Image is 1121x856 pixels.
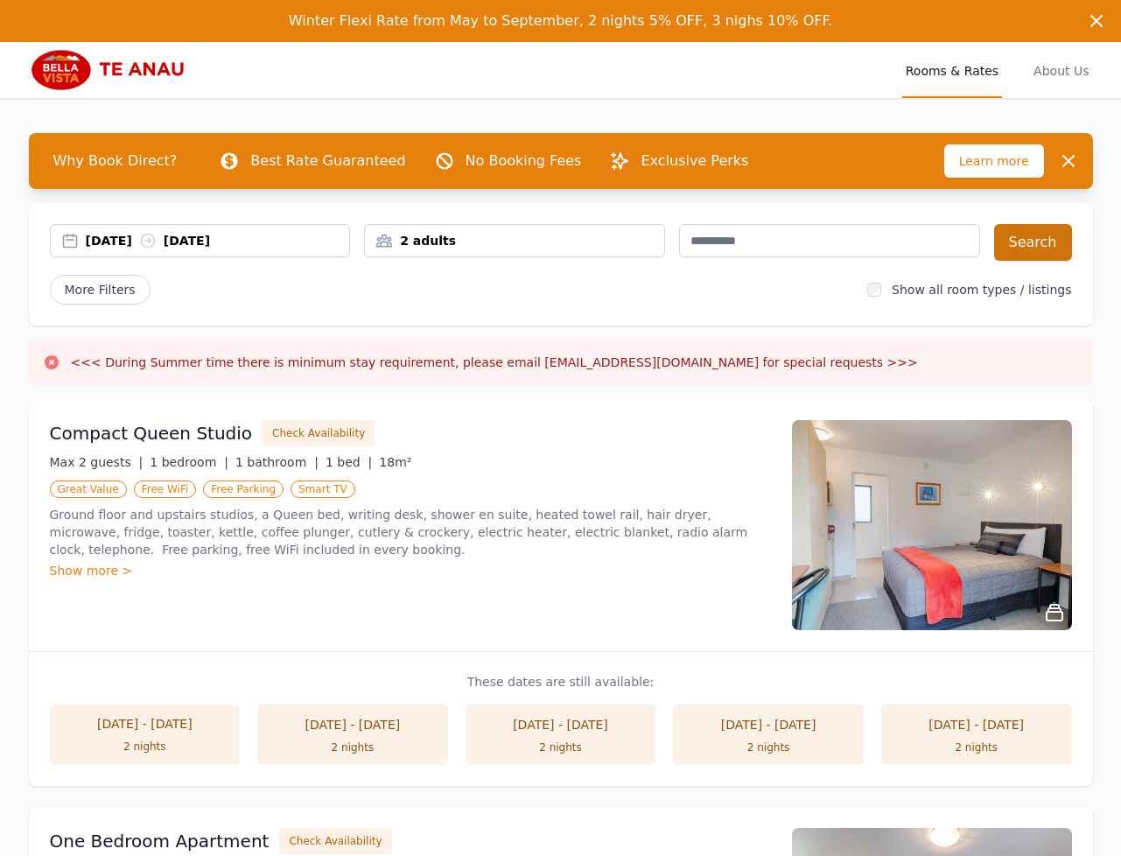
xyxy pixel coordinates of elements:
[994,224,1072,261] button: Search
[263,420,375,446] button: Check Availability
[690,716,846,733] div: [DATE] - [DATE]
[483,716,639,733] div: [DATE] - [DATE]
[641,151,748,172] p: Exclusive Perks
[279,828,391,854] button: Check Availability
[235,455,319,469] span: 1 bathroom |
[690,740,846,754] div: 2 nights
[29,49,197,91] img: Bella Vista Te Anau
[50,421,253,446] h3: Compact Queen Studio
[326,455,372,469] span: 1 bed |
[50,562,771,579] div: Show more >
[379,455,411,469] span: 18m²
[50,506,771,558] p: Ground floor and upstairs studios, a Queen bed, writing desk, shower en suite, heated towel rail,...
[291,481,355,498] span: Smart TV
[289,12,832,29] span: Winter Flexi Rate from May to September, 2 nights 5% OFF, 3 nighs 10% OFF.
[50,481,127,498] span: Great Value
[902,42,1002,98] a: Rooms & Rates
[275,716,431,733] div: [DATE] - [DATE]
[50,275,151,305] span: More Filters
[134,481,197,498] span: Free WiFi
[203,481,284,498] span: Free Parking
[50,455,144,469] span: Max 2 guests |
[86,232,350,249] div: [DATE] [DATE]
[899,740,1054,754] div: 2 nights
[50,673,1072,691] p: These dates are still available:
[275,740,431,754] div: 2 nights
[892,283,1071,297] label: Show all room types / listings
[483,740,639,754] div: 2 nights
[1030,42,1092,98] a: About Us
[466,151,582,172] p: No Booking Fees
[150,455,228,469] span: 1 bedroom |
[899,716,1054,733] div: [DATE] - [DATE]
[67,740,223,754] div: 2 nights
[50,829,270,853] h3: One Bedroom Apartment
[944,144,1044,178] span: Learn more
[365,232,664,249] div: 2 adults
[250,151,405,172] p: Best Rate Guaranteed
[71,354,918,371] h3: <<< During Summer time there is minimum stay requirement, please email [EMAIL_ADDRESS][DOMAIN_NAM...
[39,144,192,179] span: Why Book Direct?
[67,715,223,733] div: [DATE] - [DATE]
